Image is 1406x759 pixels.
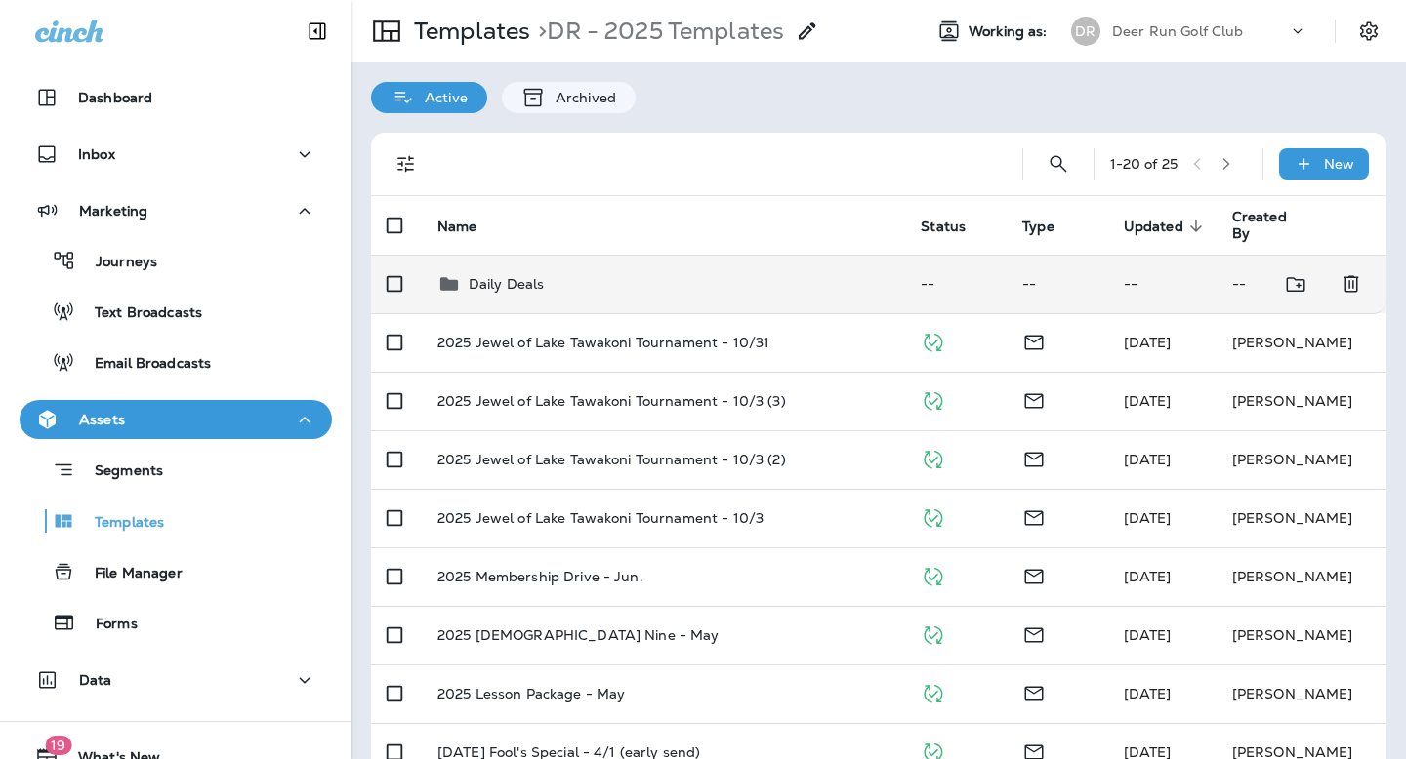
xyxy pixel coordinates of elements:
[1217,430,1386,489] td: [PERSON_NAME]
[921,390,945,408] span: Published
[79,203,147,219] p: Marketing
[1332,264,1371,304] button: Delete
[1232,209,1330,242] span: Created By
[1124,219,1183,235] span: Updated
[45,736,71,755] span: 19
[20,78,332,117] button: Dashboard
[75,355,211,374] p: Email Broadcasts
[921,219,966,235] span: Status
[1124,334,1172,351] span: Brittany Cummins
[546,90,616,105] p: Archived
[1217,313,1386,372] td: [PERSON_NAME]
[437,627,720,643] p: 2025 [DEMOGRAPHIC_DATA] Nine - May
[437,218,503,235] span: Name
[1217,606,1386,664] td: [PERSON_NAME]
[79,412,125,427] p: Assets
[437,335,769,350] p: 2025 Jewel of Lake Tawakoni Tournament - 10/31
[1022,332,1046,349] span: Email
[921,624,945,642] span: Published
[1124,568,1172,585] span: Brittany Cummins
[1022,566,1046,583] span: Email
[76,254,157,272] p: Journeys
[437,510,764,526] p: 2025 Jewel of Lake Tawakoni Tournament - 10/3
[20,551,332,592] button: File Manager
[437,569,643,584] p: 2025 Membership Drive - Jun.
[1276,264,1316,304] button: Move to folder
[1022,683,1046,700] span: Email
[921,566,945,583] span: Published
[969,23,1052,40] span: Working as:
[921,332,945,349] span: Published
[1124,218,1209,235] span: Updated
[290,12,345,51] button: Collapse Sidebar
[1022,218,1080,235] span: Type
[20,291,332,332] button: Text Broadcasts
[415,90,468,105] p: Active
[75,565,183,583] p: File Manager
[905,255,1007,313] td: --
[1022,219,1054,235] span: Type
[1217,664,1386,723] td: [PERSON_NAME]
[1217,255,1338,313] td: --
[406,17,530,46] p: Templates
[921,218,991,235] span: Status
[1124,392,1172,410] span: Pam Borrisove
[1217,547,1386,606] td: [PERSON_NAME]
[20,341,332,382] button: Email Broadcasts
[1022,390,1046,408] span: Email
[921,507,945,525] span: Published
[75,514,164,533] p: Templates
[1124,626,1172,644] span: Brittany Cummins
[20,135,332,174] button: Inbox
[20,602,332,643] button: Forms
[1022,449,1046,466] span: Email
[1007,255,1108,313] td: --
[437,452,786,467] p: 2025 Jewel of Lake Tawakoni Tournament - 10/3 (2)
[1039,144,1078,183] button: Search Templates
[1351,14,1386,49] button: Settings
[1022,741,1046,759] span: Email
[20,191,332,230] button: Marketing
[1217,372,1386,430] td: [PERSON_NAME]
[1217,489,1386,547] td: [PERSON_NAME]
[387,144,426,183] button: Filters
[1124,685,1172,702] span: Brittany Cummins
[1110,156,1178,172] div: 1 - 20 of 25
[1112,23,1244,39] p: Deer Run Golf Club
[1124,509,1172,527] span: Pam Borrisove
[1324,156,1354,172] p: New
[20,240,332,281] button: Journeys
[921,449,945,466] span: Published
[75,304,202,323] p: Text Broadcasts
[437,686,626,701] p: 2025 Lesson Package - May
[79,672,112,688] p: Data
[20,400,332,439] button: Assets
[1071,17,1100,46] div: DR
[437,393,786,409] p: 2025 Jewel of Lake Tawakoni Tournament - 10/3 (3)
[1022,507,1046,525] span: Email
[20,449,332,491] button: Segments
[20,500,332,541] button: Templates
[530,17,784,46] p: DR - 2025 Templates
[437,219,477,235] span: Name
[1124,451,1172,468] span: Pam Borrisove
[78,146,115,162] p: Inbox
[75,462,163,482] p: Segments
[469,276,545,292] p: Daily Deals
[20,660,332,699] button: Data
[1232,209,1304,242] span: Created By
[1022,624,1046,642] span: Email
[76,616,138,634] p: Forms
[78,90,152,105] p: Dashboard
[921,741,945,759] span: Published
[921,683,945,700] span: Published
[1108,255,1217,313] td: --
